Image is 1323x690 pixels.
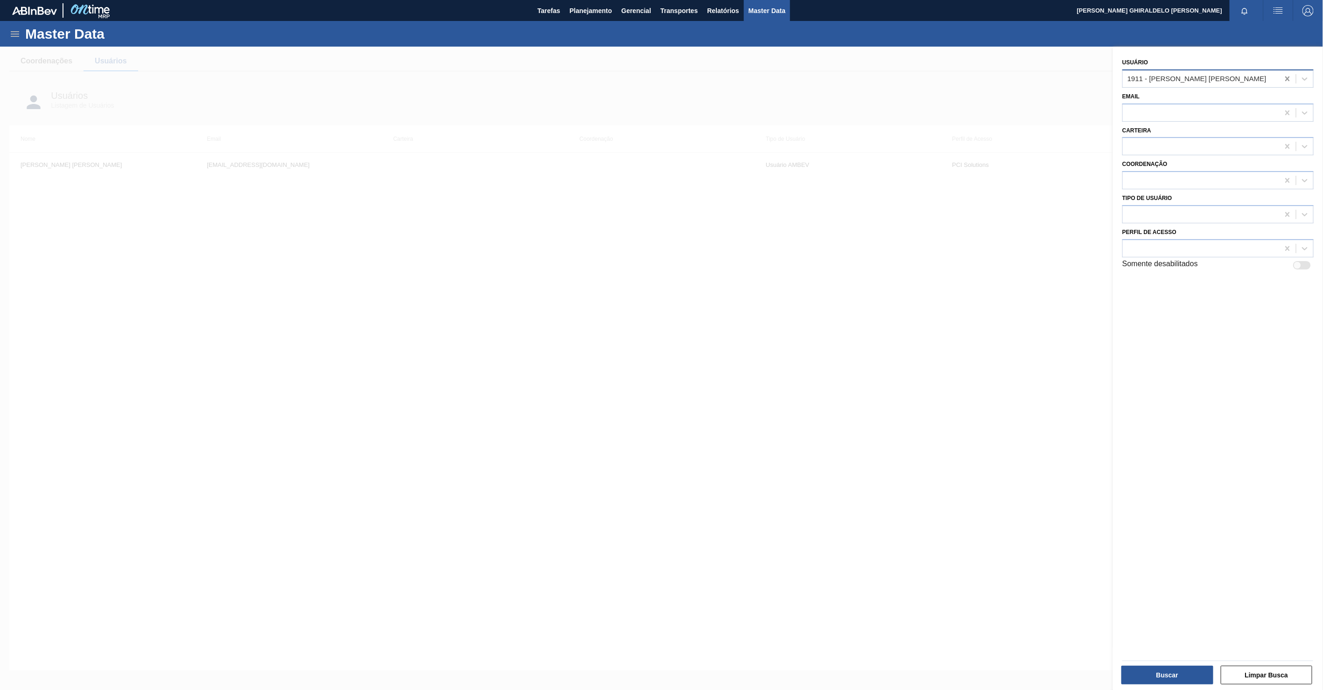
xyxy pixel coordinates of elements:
label: Usuário [1122,59,1148,66]
label: Somente desabilitados [1122,260,1198,271]
span: Relatórios [707,5,739,16]
span: Gerencial [622,5,651,16]
label: Email [1122,93,1140,100]
span: Transportes [660,5,698,16]
label: Carteira [1122,127,1151,134]
img: TNhmsLtSVTkK8tSr43FrP2fwEKptu5GPRR3wAAAABJRU5ErkJggg== [12,7,57,15]
div: 1911 - [PERSON_NAME] [PERSON_NAME] [1127,75,1267,83]
label: Tipo de Usuário [1122,195,1172,201]
label: Perfil de Acesso [1122,229,1176,235]
h1: Master Data [25,28,191,39]
label: Coordenação [1122,161,1168,167]
img: Logout [1302,5,1314,16]
button: Limpar Busca [1221,666,1313,684]
span: Planejamento [569,5,612,16]
span: Master Data [749,5,785,16]
button: Notificações [1230,4,1260,17]
button: Buscar [1121,666,1213,684]
img: userActions [1273,5,1284,16]
span: Tarefas [538,5,560,16]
